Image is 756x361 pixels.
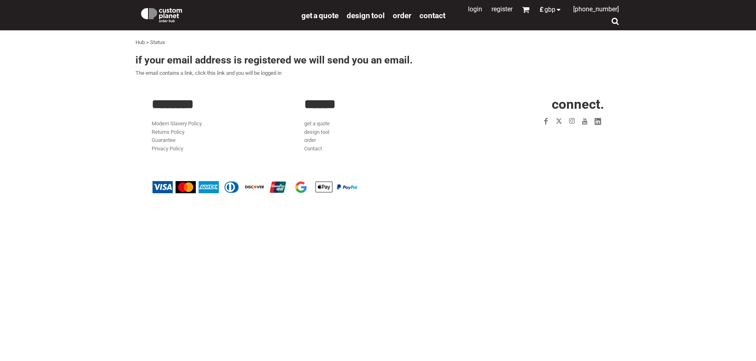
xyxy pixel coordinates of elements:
[245,181,265,193] img: Discover
[136,2,297,26] a: Custom Planet
[199,181,219,193] img: American Express
[152,129,184,135] a: Returns Policy
[152,146,183,152] a: Privacy Policy
[301,11,339,20] a: get a quote
[176,181,196,193] img: Mastercard
[304,129,329,135] a: design tool
[347,11,385,20] a: design tool
[304,120,330,127] a: get a quote
[140,6,184,22] img: Custom Planet
[419,11,445,20] a: Contact
[136,55,621,86] div: The email contains a link, click this link and you will be logged in
[493,133,604,142] iframe: Customer reviews powered by Trustpilot
[457,97,604,111] h2: CONNECT.
[468,5,482,13] a: Login
[393,11,411,20] a: order
[136,39,145,45] a: Hub
[314,181,334,193] img: Apple Pay
[291,181,311,193] img: Google Pay
[152,137,176,143] a: Guarantee
[268,181,288,193] img: China UnionPay
[152,120,202,127] a: Modern Slavery Policy
[573,5,619,13] span: [PHONE_NUMBER]
[337,184,357,189] img: PayPal
[304,146,322,152] a: Contact
[540,6,544,13] span: £
[136,55,621,65] h3: If your email address is registered we will send you an email.
[491,5,512,13] a: Register
[152,181,173,193] img: Visa
[544,6,555,13] span: GBP
[222,181,242,193] img: Diners Club
[304,137,316,143] a: order
[146,38,149,47] div: >
[150,38,165,47] div: Status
